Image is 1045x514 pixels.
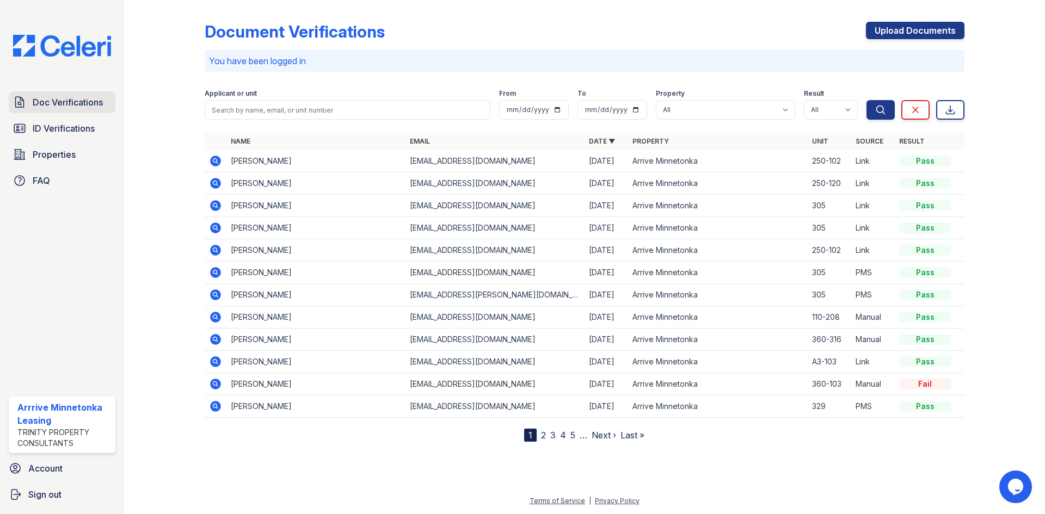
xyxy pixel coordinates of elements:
div: Pass [899,312,951,323]
div: Pass [899,178,951,189]
td: Link [851,217,895,239]
td: PMS [851,284,895,306]
td: 305 [808,262,851,284]
a: Name [231,137,250,145]
td: 305 [808,195,851,217]
a: 5 [570,430,575,441]
td: [EMAIL_ADDRESS][DOMAIN_NAME] [405,373,585,395]
td: 329 [808,395,851,418]
span: Sign out [28,488,62,501]
a: Doc Verifications [9,91,115,113]
div: Pass [899,200,951,211]
td: [DATE] [585,373,628,395]
td: [PERSON_NAME] [226,395,405,418]
td: A3-103 [808,351,851,373]
td: [PERSON_NAME] [226,351,405,373]
label: To [577,89,586,98]
a: Next › [592,430,616,441]
td: [EMAIL_ADDRESS][DOMAIN_NAME] [405,329,585,351]
td: Arrive Minnetonka [628,351,807,373]
td: Manual [851,373,895,395]
td: [PERSON_NAME] [226,195,405,217]
td: [PERSON_NAME] [226,239,405,262]
td: [DATE] [585,217,628,239]
td: 250-120 [808,172,851,195]
td: Manual [851,329,895,351]
span: Properties [33,148,76,161]
div: Pass [899,401,951,412]
td: 305 [808,284,851,306]
a: 2 [541,430,546,441]
a: ID Verifications [9,117,115,139]
td: [EMAIL_ADDRESS][DOMAIN_NAME] [405,195,585,217]
td: [EMAIL_ADDRESS][DOMAIN_NAME] [405,172,585,195]
td: Arrive Minnetonka [628,239,807,262]
a: Account [4,457,120,479]
td: [EMAIL_ADDRESS][PERSON_NAME][DOMAIN_NAME] [405,284,585,306]
td: Arrive Minnetonka [628,195,807,217]
td: [DATE] [585,351,628,373]
td: [EMAIL_ADDRESS][DOMAIN_NAME] [405,351,585,373]
div: Fail [899,379,951,389]
td: [DATE] [585,195,628,217]
td: [EMAIL_ADDRESS][DOMAIN_NAME] [405,217,585,239]
a: Sign out [4,484,120,505]
td: [DATE] [585,239,628,262]
a: Privacy Policy [595,497,640,505]
label: Result [804,89,824,98]
td: [PERSON_NAME] [226,172,405,195]
td: Arrive Minnetonka [628,172,807,195]
div: Pass [899,222,951,233]
td: [PERSON_NAME] [226,284,405,306]
p: You have been logged in [209,54,960,67]
div: Document Verifications [205,22,385,41]
input: Search by name, email, or unit number [205,100,490,120]
td: 360-103 [808,373,851,395]
a: 3 [550,430,556,441]
td: [PERSON_NAME] [226,306,405,329]
div: Trinity Property Consultants [17,427,111,449]
td: [DATE] [585,306,628,329]
td: [PERSON_NAME] [226,150,405,172]
td: PMS [851,262,895,284]
td: [EMAIL_ADDRESS][DOMAIN_NAME] [405,262,585,284]
td: Arrive Minnetonka [628,262,807,284]
td: Link [851,150,895,172]
td: [DATE] [585,150,628,172]
td: [DATE] [585,395,628,418]
td: 250-102 [808,150,851,172]
div: Pass [899,267,951,278]
span: FAQ [33,174,50,187]
td: [PERSON_NAME] [226,329,405,351]
td: [DATE] [585,284,628,306]
td: [DATE] [585,329,628,351]
td: 360-316 [808,329,851,351]
td: [EMAIL_ADDRESS][DOMAIN_NAME] [405,395,585,418]
td: Arrive Minnetonka [628,150,807,172]
div: Pass [899,334,951,345]
td: 110-208 [808,306,851,329]
td: [PERSON_NAME] [226,373,405,395]
td: Link [851,351,895,373]
td: [DATE] [585,172,628,195]
td: Arrive Minnetonka [628,306,807,329]
a: Date ▼ [589,137,615,145]
span: Doc Verifications [33,96,103,109]
label: From [499,89,516,98]
td: Link [851,239,895,262]
a: Result [899,137,925,145]
iframe: chat widget [999,470,1034,503]
a: Email [410,137,430,145]
span: Account [28,462,63,475]
a: 4 [560,430,566,441]
td: Arrive Minnetonka [628,217,807,239]
td: [EMAIL_ADDRESS][DOMAIN_NAME] [405,150,585,172]
td: Arrive Minnetonka [628,329,807,351]
td: Link [851,195,895,217]
td: [DATE] [585,262,628,284]
a: Properties [9,144,115,165]
a: Source [856,137,883,145]
div: Pass [899,156,951,166]
td: [PERSON_NAME] [226,262,405,284]
div: | [589,497,591,505]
